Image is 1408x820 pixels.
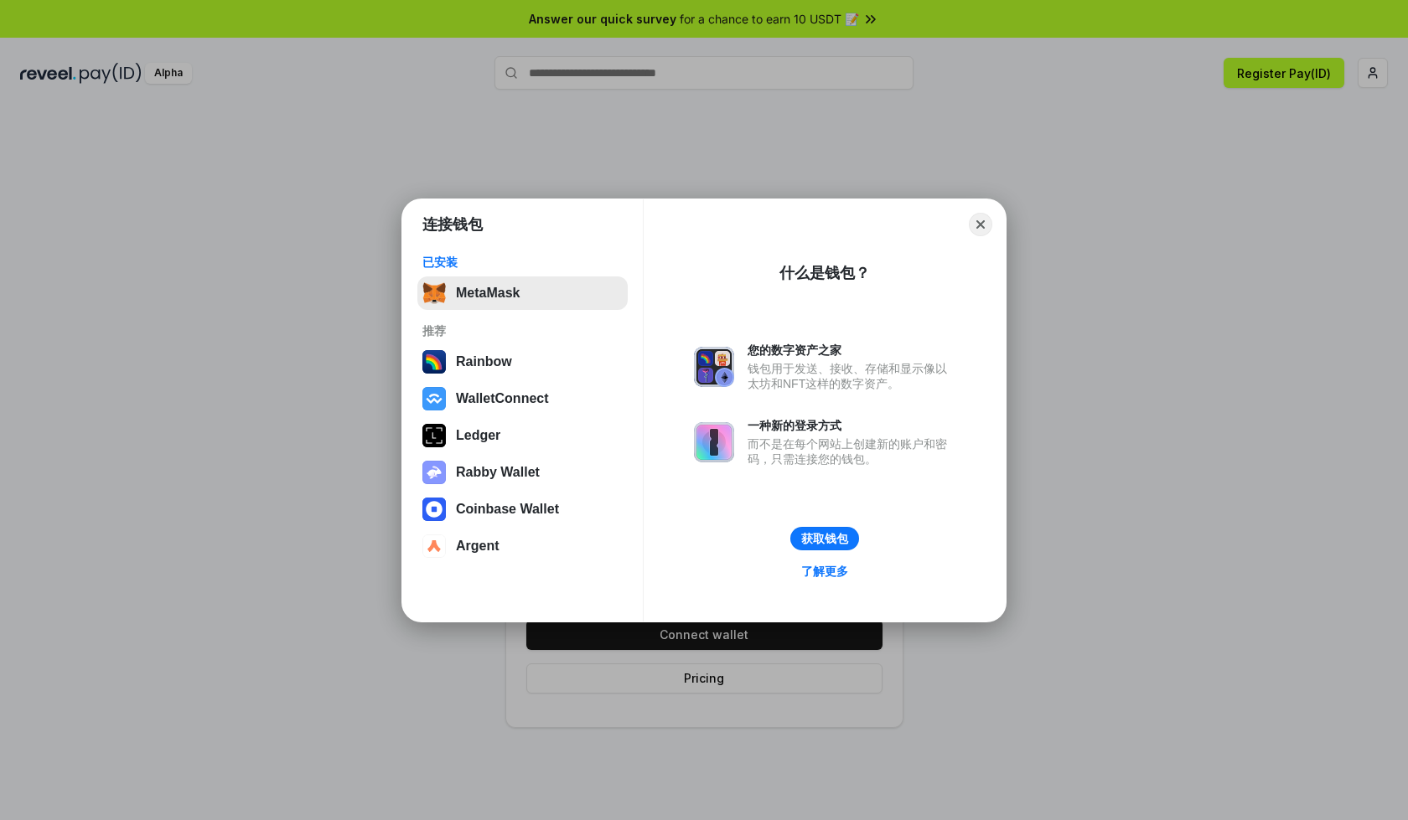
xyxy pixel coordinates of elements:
[456,354,512,369] div: Rainbow
[422,281,446,305] img: svg+xml,%3Csvg%20fill%3D%22none%22%20height%3D%2233%22%20viewBox%3D%220%200%2035%2033%22%20width%...
[456,286,520,301] div: MetaMask
[456,465,540,480] div: Rabby Wallet
[969,213,992,236] button: Close
[422,323,623,338] div: 推荐
[748,418,955,433] div: 一种新的登录方式
[456,502,559,517] div: Coinbase Wallet
[422,350,446,374] img: svg+xml,%3Csvg%20width%3D%22120%22%20height%3D%22120%22%20viewBox%3D%220%200%20120%20120%22%20fil...
[801,531,848,546] div: 获取钱包
[456,428,500,443] div: Ledger
[694,422,734,462] img: svg+xml,%3Csvg%20xmlns%3D%22http%3A%2F%2Fwww.w3.org%2F2000%2Fsvg%22%20fill%3D%22none%22%20viewBox...
[801,564,848,579] div: 了解更多
[422,214,483,235] h1: 连接钱包
[417,493,628,526] button: Coinbase Wallet
[790,527,859,550] button: 获取钱包
[417,456,628,489] button: Rabby Wallet
[417,276,628,310] button: MetaMask
[422,424,446,447] img: svg+xml,%3Csvg%20xmlns%3D%22http%3A%2F%2Fwww.w3.org%2F2000%2Fsvg%22%20width%3D%2228%22%20height%3...
[417,382,628,415] button: WalletConnect
[694,347,734,387] img: svg+xml,%3Csvg%20xmlns%3D%22http%3A%2F%2Fwww.w3.org%2F2000%2Fsvg%22%20fill%3D%22none%22%20viewBox...
[748,436,955,467] div: 而不是在每个网站上创建新的账户和密码，只需连接您的钱包。
[417,419,628,452] button: Ledger
[456,391,549,406] div: WalletConnect
[748,361,955,391] div: 钱包用于发送、接收、存储和显示像以太坊和NFT这样的数字资产。
[791,560,858,582] a: 了解更多
[422,255,623,270] div: 已安装
[779,263,870,283] div: 什么是钱包？
[422,461,446,484] img: svg+xml,%3Csvg%20xmlns%3D%22http%3A%2F%2Fwww.w3.org%2F2000%2Fsvg%22%20fill%3D%22none%22%20viewBox...
[456,539,500,554] div: Argent
[748,343,955,358] div: 您的数字资产之家
[417,345,628,379] button: Rainbow
[422,498,446,521] img: svg+xml,%3Csvg%20width%3D%2228%22%20height%3D%2228%22%20viewBox%3D%220%200%2028%2028%22%20fill%3D...
[417,529,628,563] button: Argent
[422,387,446,410] img: svg+xml,%3Csvg%20width%3D%2228%22%20height%3D%2228%22%20viewBox%3D%220%200%2028%2028%22%20fill%3D...
[422,534,446,558] img: svg+xml,%3Csvg%20width%3D%2228%22%20height%3D%2228%22%20viewBox%3D%220%200%2028%2028%22%20fill%3D...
